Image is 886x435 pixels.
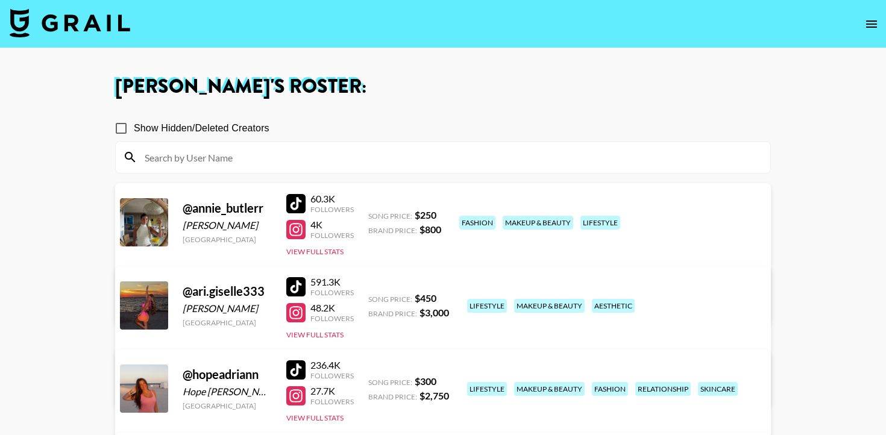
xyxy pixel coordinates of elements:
[310,193,354,205] div: 60.3K
[310,276,354,288] div: 591.3K
[137,148,763,167] input: Search by User Name
[310,205,354,214] div: Followers
[183,201,272,216] div: @ annie_butlerr
[503,216,573,230] div: makeup & beauty
[183,235,272,244] div: [GEOGRAPHIC_DATA]
[415,209,436,221] strong: $ 250
[467,299,507,313] div: lifestyle
[459,216,495,230] div: fashion
[368,295,412,304] span: Song Price:
[115,77,771,96] h1: [PERSON_NAME] 's Roster:
[183,401,272,410] div: [GEOGRAPHIC_DATA]
[183,318,272,327] div: [GEOGRAPHIC_DATA]
[286,247,344,256] button: View Full Stats
[419,307,449,318] strong: $ 3,000
[310,302,354,314] div: 48.2K
[183,367,272,382] div: @ hopeadriann
[310,219,354,231] div: 4K
[183,284,272,299] div: @ ari.giselle333
[183,219,272,231] div: [PERSON_NAME]
[514,382,585,396] div: makeup & beauty
[310,359,354,371] div: 236.4K
[368,211,412,221] span: Song Price:
[134,121,269,136] span: Show Hidden/Deleted Creators
[635,382,691,396] div: relationship
[698,382,738,396] div: skincare
[514,299,585,313] div: makeup & beauty
[467,382,507,396] div: lifestyle
[310,288,354,297] div: Followers
[415,375,436,387] strong: $ 300
[310,371,354,380] div: Followers
[368,378,412,387] span: Song Price:
[580,216,620,230] div: lifestyle
[183,302,272,315] div: [PERSON_NAME]
[859,12,884,36] button: open drawer
[310,314,354,323] div: Followers
[368,309,417,318] span: Brand Price:
[368,392,417,401] span: Brand Price:
[592,299,635,313] div: aesthetic
[419,224,441,235] strong: $ 800
[419,390,449,401] strong: $ 2,750
[310,385,354,397] div: 27.7K
[415,292,436,304] strong: $ 450
[183,386,272,398] div: Hope [PERSON_NAME]
[310,397,354,406] div: Followers
[592,382,628,396] div: fashion
[10,8,130,37] img: Grail Talent
[286,330,344,339] button: View Full Stats
[368,226,417,235] span: Brand Price:
[310,231,354,240] div: Followers
[286,413,344,422] button: View Full Stats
